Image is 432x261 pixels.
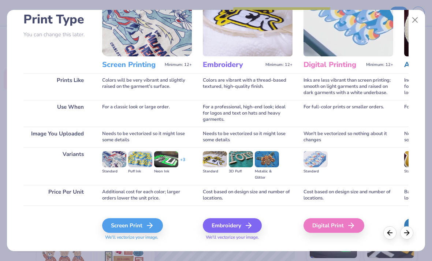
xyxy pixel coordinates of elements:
[203,127,293,147] div: Needs to be vectorized so it might lose some details
[154,168,178,175] div: Neon Ink
[102,100,192,127] div: For a classic look or large order.
[102,127,192,147] div: Needs to be vectorized so it might lose some details
[23,147,91,185] div: Variants
[303,127,393,147] div: Won't be vectorized so nothing about it changes
[23,127,91,147] div: Image You Uploaded
[404,168,428,175] div: Standard
[102,185,192,205] div: Additional cost for each color; larger orders lower the unit price.
[229,151,253,167] img: 3D Puff
[23,31,91,38] p: You can change this later.
[255,151,279,167] img: Metallic & Glitter
[265,62,293,67] span: Minimum: 12+
[102,234,192,241] span: We'll vectorize your image.
[102,168,126,175] div: Standard
[128,151,152,167] img: Puff Ink
[154,151,178,167] img: Neon Ink
[203,100,293,127] div: For a professional, high-end look; ideal for logos and text on hats and heavy garments.
[303,218,364,233] div: Digital Print
[203,151,227,167] img: Standard
[203,234,293,241] span: We'll vectorize your image.
[128,168,152,175] div: Puff Ink
[102,73,192,100] div: Colors will be very vibrant and slightly raised on the garment's surface.
[102,60,162,70] h3: Screen Printing
[23,73,91,100] div: Prints Like
[404,151,428,167] img: Standard
[303,151,328,167] img: Standard
[180,157,185,169] div: + 3
[203,73,293,100] div: Colors are vibrant with a thread-based textured, high-quality finish.
[23,100,91,127] div: Use When
[23,185,91,205] div: Price Per Unit
[102,151,126,167] img: Standard
[165,62,192,67] span: Minimum: 12+
[203,60,262,70] h3: Embroidery
[303,168,328,175] div: Standard
[303,73,393,100] div: Inks are less vibrant than screen printing; smooth on light garments and raised on dark garments ...
[203,185,293,205] div: Cost based on design size and number of locations.
[303,100,393,127] div: For full-color prints or smaller orders.
[408,13,422,27] button: Close
[203,168,227,175] div: Standard
[229,168,253,175] div: 3D Puff
[255,168,279,181] div: Metallic & Glitter
[203,218,262,233] div: Embroidery
[366,62,393,67] span: Minimum: 12+
[102,218,163,233] div: Screen Print
[303,185,393,205] div: Cost based on design size and number of locations.
[303,60,363,70] h3: Digital Printing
